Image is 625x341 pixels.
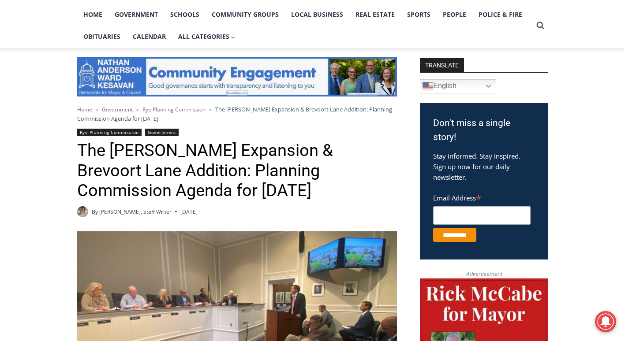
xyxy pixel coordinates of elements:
[77,4,109,26] a: Home
[180,208,198,216] time: [DATE]
[433,116,535,144] h3: Don't miss a single story!
[77,26,127,48] a: Obituaries
[532,18,548,33] button: View Search Form
[92,208,98,216] span: By
[457,270,511,278] span: Advertisement
[349,4,401,26] a: Real Estate
[212,85,427,110] a: Intern @ [DOMAIN_NAME]
[103,74,107,83] div: 6
[164,4,206,26] a: Schools
[437,4,472,26] a: People
[423,81,433,92] img: en
[420,79,496,93] a: English
[77,105,397,123] nav: Breadcrumbs
[0,88,127,110] a: [PERSON_NAME] Read Sanctuary Fall Fest: [DATE]
[77,206,88,217] a: Author image
[96,107,98,113] span: >
[172,26,242,48] button: Child menu of All Categories
[102,106,133,113] a: Government
[209,107,212,113] span: >
[77,129,142,136] a: Rye Planning Commission
[231,88,409,107] span: Intern @ [DOMAIN_NAME]
[77,106,92,113] a: Home
[77,141,397,201] h1: The [PERSON_NAME] Expansion & Brevoort Lane Addition: Planning Commission Agenda for [DATE]
[77,4,532,48] nav: Primary Navigation
[206,4,285,26] a: Community Groups
[77,105,392,122] span: The [PERSON_NAME] Expansion & Brevoort Lane Addition: Planning Commission Agenda for [DATE]
[92,74,96,83] div: 1
[136,107,139,113] span: >
[142,106,206,113] a: Rye Planning Commission
[420,58,464,72] strong: TRANSLATE
[0,0,88,88] img: s_800_29ca6ca9-f6cc-433c-a631-14f6620ca39b.jpeg
[7,89,113,109] h4: [PERSON_NAME] Read Sanctuary Fall Fest: [DATE]
[99,208,172,215] a: [PERSON_NAME], Staff Writer
[285,4,349,26] a: Local Business
[145,129,179,136] a: Government
[223,0,417,85] div: "[PERSON_NAME] and I covered the [DATE] Parade, which was a really eye opening experience as I ha...
[127,26,172,48] a: Calendar
[109,4,164,26] a: Government
[433,151,535,182] p: Stay informed. Stay inspired. Sign up now for our daily newsletter.
[433,189,531,205] label: Email Address
[92,26,123,72] div: Co-sponsored by Westchester County Parks
[401,4,437,26] a: Sports
[472,4,528,26] a: Police & Fire
[77,206,88,217] img: (PHOTO: MyRye.com Summer 2023 intern Beatrice Larzul.)
[98,74,101,83] div: /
